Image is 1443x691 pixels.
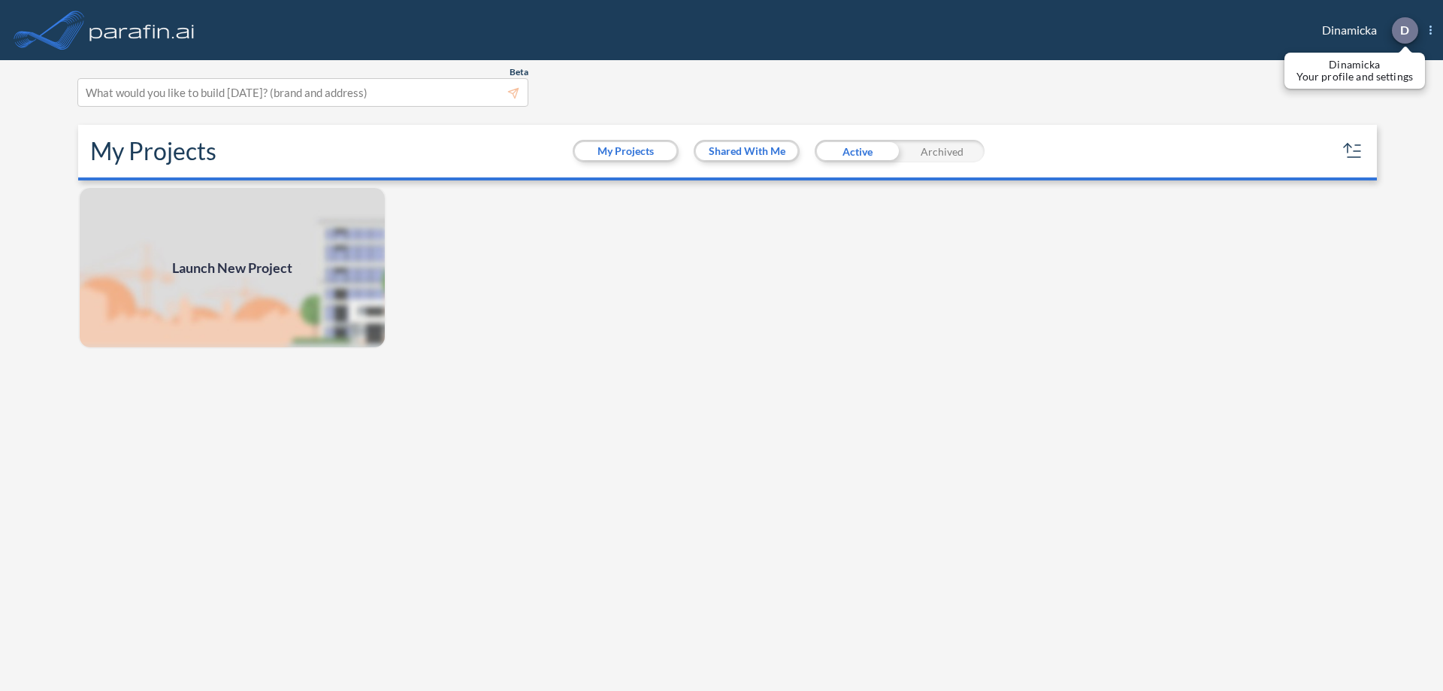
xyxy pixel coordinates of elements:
[86,15,198,45] img: logo
[815,140,900,162] div: Active
[78,186,386,349] a: Launch New Project
[1400,23,1409,37] p: D
[696,142,797,160] button: Shared With Me
[78,186,386,349] img: add
[510,66,528,78] span: Beta
[172,258,292,278] span: Launch New Project
[575,142,676,160] button: My Projects
[90,137,216,165] h2: My Projects
[1296,59,1413,71] p: Dinamicka
[1296,71,1413,83] p: Your profile and settings
[900,140,985,162] div: Archived
[1299,17,1432,44] div: Dinamicka
[1341,139,1365,163] button: sort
